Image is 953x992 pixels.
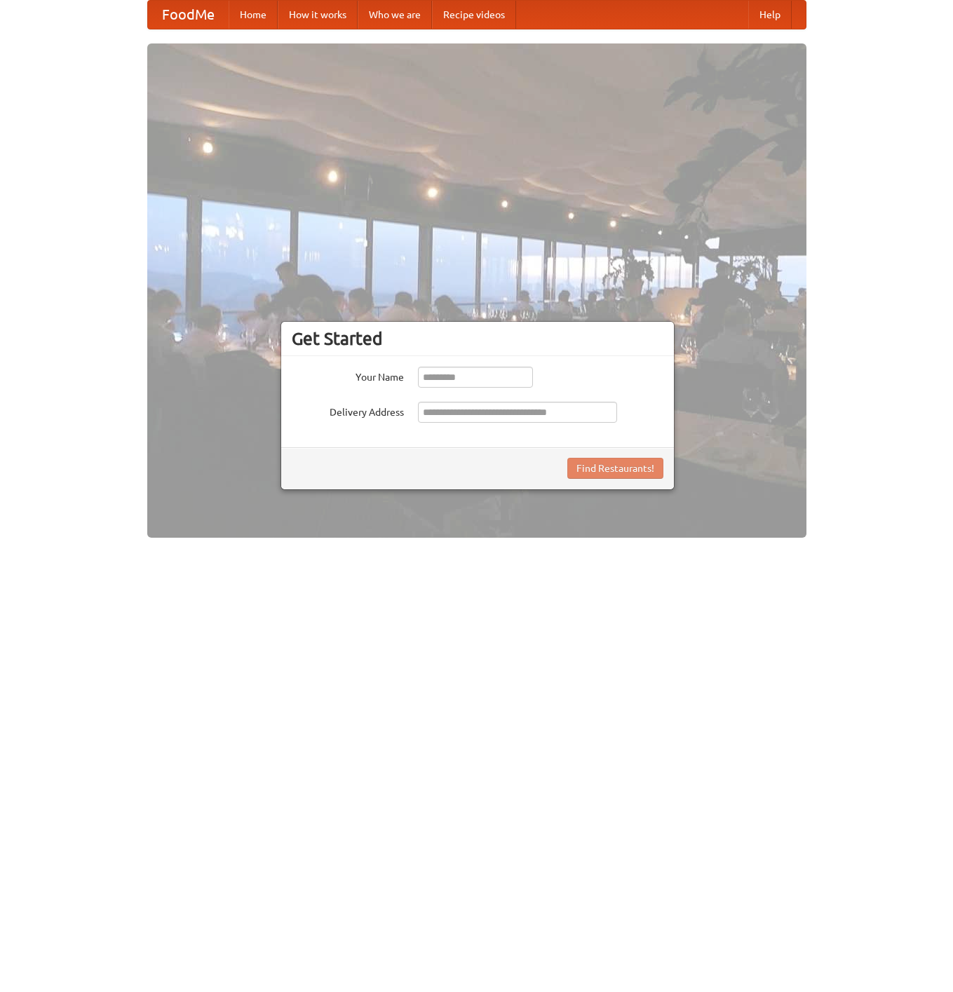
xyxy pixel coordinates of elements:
[432,1,516,29] a: Recipe videos
[292,328,663,349] h3: Get Started
[567,458,663,479] button: Find Restaurants!
[292,402,404,419] label: Delivery Address
[148,1,229,29] a: FoodMe
[292,367,404,384] label: Your Name
[358,1,432,29] a: Who we are
[278,1,358,29] a: How it works
[748,1,792,29] a: Help
[229,1,278,29] a: Home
